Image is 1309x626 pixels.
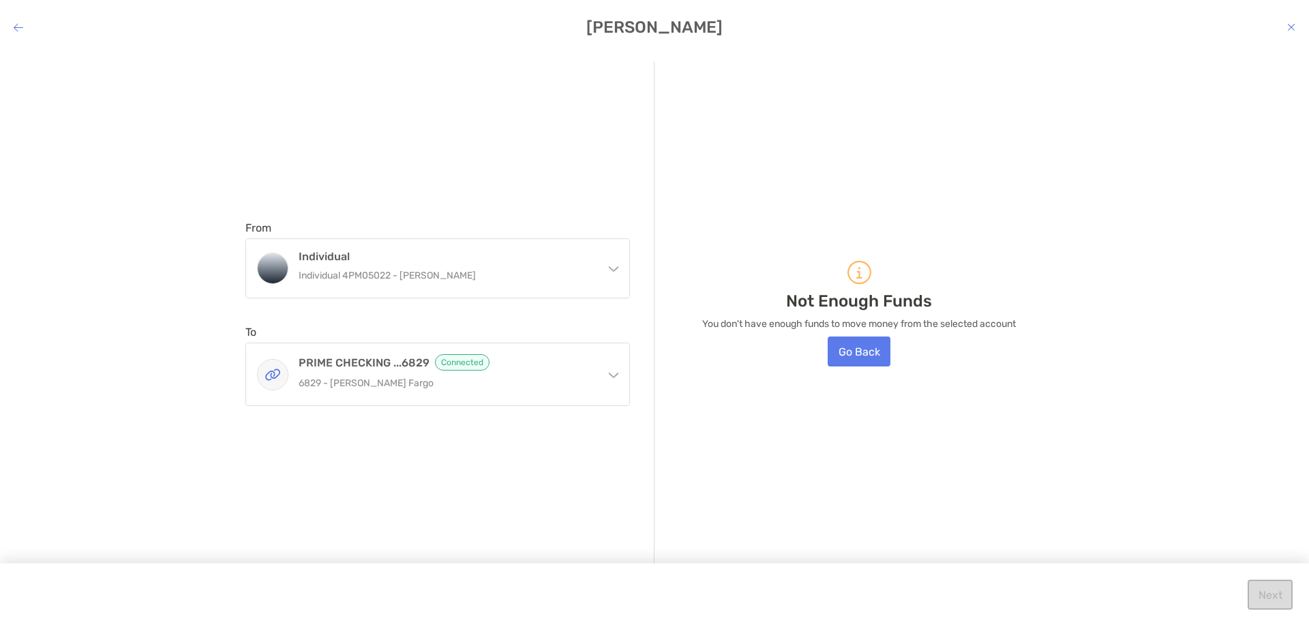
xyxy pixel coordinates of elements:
p: Individual 4PM05022 - [PERSON_NAME] [299,267,593,284]
span: Connected [435,354,490,371]
p: You don't have enough funds to move money from the selected account [702,318,1016,330]
img: Individual [258,253,288,283]
h4: Individual [299,250,593,263]
p: Not Enough Funds [786,292,932,311]
label: From [245,221,271,234]
label: To [245,326,256,339]
p: 6829 - [PERSON_NAME] Fargo [299,375,593,392]
h4: PRIME CHECKING ...6829 [299,354,593,371]
img: PRIME CHECKING ...6829 [258,360,288,390]
button: Go Back [828,337,890,366]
